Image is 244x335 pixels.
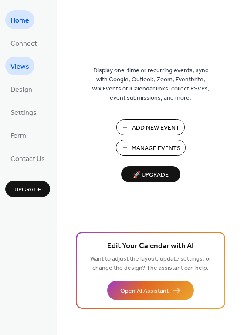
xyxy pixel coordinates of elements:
span: Home [10,14,29,27]
a: Form [5,126,31,144]
span: Views [10,60,29,74]
span: 🚀 Upgrade [126,169,175,181]
span: Connect [10,37,37,50]
span: Form [10,129,26,143]
button: Upgrade [5,181,50,197]
span: Display one-time or recurring events, sync with Google, Outlook, Zoom, Eventbrite, Wix Events or ... [92,66,210,103]
a: Design [5,80,37,98]
span: Want to adjust the layout, update settings, or change the design? The assistant can help. [90,253,211,274]
button: Open AI Assistant [107,281,194,300]
a: Settings [5,103,42,121]
span: Settings [10,106,37,120]
a: Connect [5,33,42,52]
span: Manage Events [132,144,180,153]
button: Add New Event [116,119,185,135]
button: 🚀 Upgrade [121,166,180,182]
a: Home [5,10,34,29]
a: Views [5,57,34,75]
span: Add New Event [132,124,180,133]
span: Open AI Assistant [120,287,169,296]
span: Design [10,83,32,97]
a: Contact Us [5,149,50,167]
span: Contact Us [10,152,45,166]
span: Upgrade [14,185,41,194]
span: Edit Your Calendar with AI [107,240,194,252]
button: Manage Events [116,140,186,156]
